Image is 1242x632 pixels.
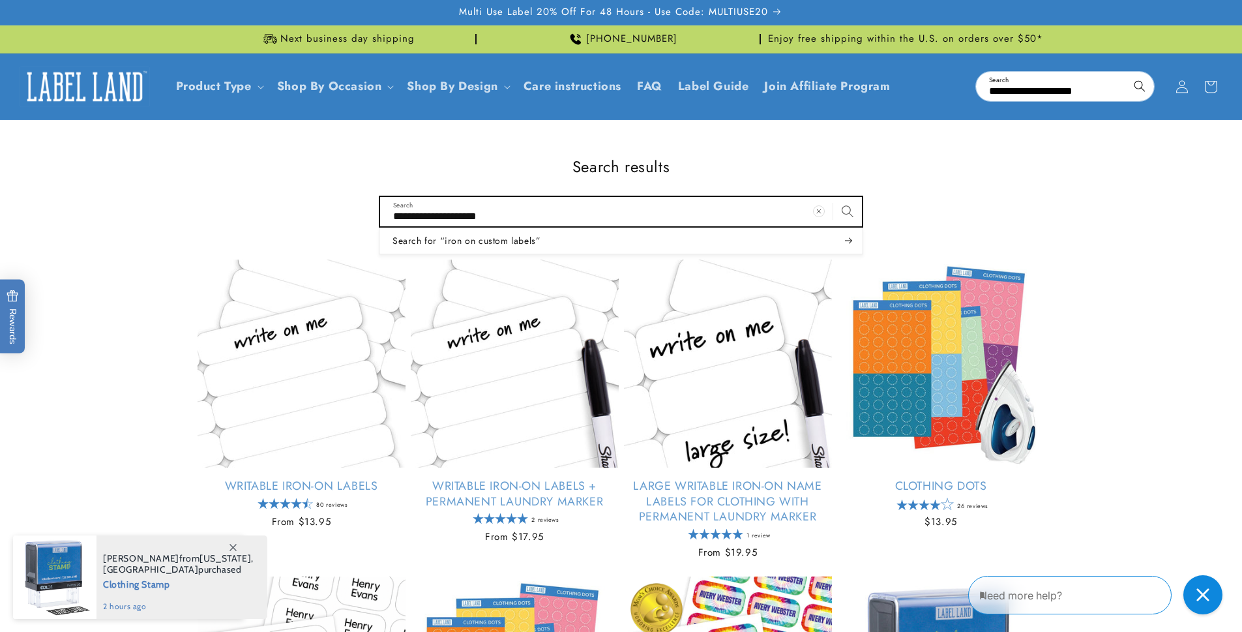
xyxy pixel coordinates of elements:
[15,61,155,112] a: Label Land
[411,479,619,509] a: Writable Iron-On Labels + Permanent Laundry Marker
[766,25,1045,53] div: Announcement
[277,79,382,94] span: Shop By Occasion
[968,571,1229,619] iframe: Gorgias Floating Chat
[833,197,862,226] button: Search
[103,564,198,575] span: [GEOGRAPHIC_DATA]
[198,25,477,53] div: Announcement
[768,33,1043,46] span: Enjoy free shipping within the U.S. on orders over $50*
[624,479,832,524] a: Large Writable Iron-On Name Labels for Clothing with Permanent Laundry Marker
[637,79,662,94] span: FAQ
[168,71,269,102] summary: Product Type
[200,552,251,564] span: [US_STATE]
[103,553,254,575] span: from , purchased
[516,71,629,102] a: Care instructions
[629,71,670,102] a: FAQ
[392,235,540,248] span: Search for “iron on custom labels”
[176,78,252,95] a: Product Type
[407,78,497,95] a: Shop By Design
[399,71,515,102] summary: Shop By Design
[10,528,165,567] iframe: Sign Up via Text for Offers
[805,197,833,226] button: Clear search term
[198,157,1045,177] h1: Search results
[198,479,406,494] a: Writable Iron-On Labels
[103,601,254,612] span: 2 hours ago
[459,6,768,19] span: Multi Use Label 20% Off For 48 Hours - Use Code: MULTIUSE20
[1125,72,1154,100] button: Search
[103,575,254,592] span: Clothing Stamp
[764,79,890,94] span: Join Affiliate Program
[269,71,400,102] summary: Shop By Occasion
[670,71,757,102] a: Label Guide
[280,33,415,46] span: Next business day shipping
[20,67,150,107] img: Label Land
[586,33,677,46] span: [PHONE_NUMBER]
[837,479,1045,494] a: Clothing Dots
[678,79,749,94] span: Label Guide
[756,71,898,102] a: Join Affiliate Program
[7,290,19,344] span: Rewards
[1097,72,1125,100] button: Clear search term
[524,79,621,94] span: Care instructions
[482,25,761,53] div: Announcement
